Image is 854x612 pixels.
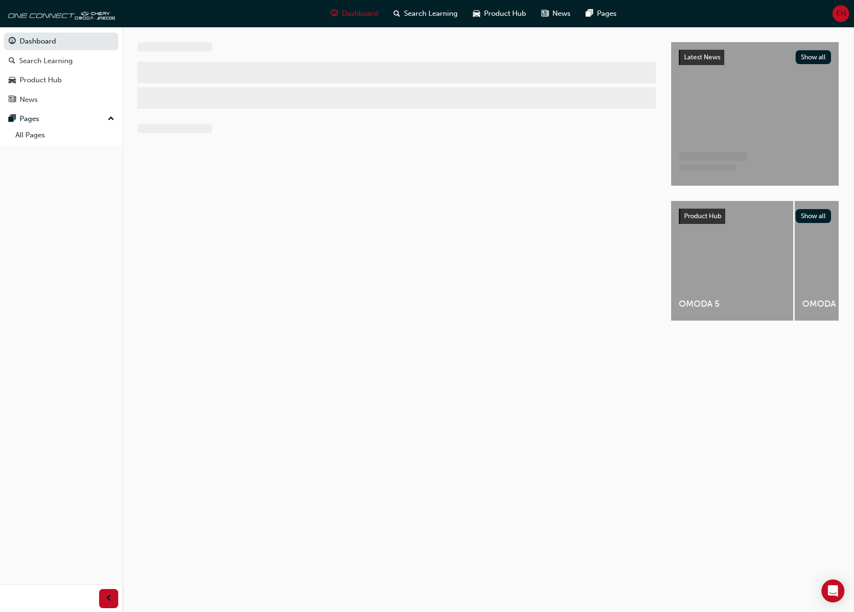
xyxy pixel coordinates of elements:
[9,115,16,123] span: pages-icon
[534,4,578,23] a: news-iconNews
[684,212,721,220] span: Product Hub
[19,56,73,67] div: Search Learning
[4,71,118,89] a: Product Hub
[20,75,62,86] div: Product Hub
[671,201,793,321] a: OMODA 5
[9,57,15,66] span: search-icon
[473,8,480,20] span: car-icon
[11,128,118,143] a: All Pages
[4,110,118,128] button: Pages
[836,8,846,19] span: EH
[386,4,465,23] a: search-iconSearch Learning
[679,50,831,65] a: Latest NewsShow all
[684,53,720,61] span: Latest News
[9,96,16,104] span: news-icon
[331,8,338,20] span: guage-icon
[105,593,112,605] span: prev-icon
[20,113,39,124] div: Pages
[9,76,16,85] span: car-icon
[796,50,832,64] button: Show all
[393,8,400,20] span: search-icon
[597,8,617,19] span: Pages
[5,4,115,23] img: oneconnect
[9,37,16,46] span: guage-icon
[4,52,118,70] a: Search Learning
[323,4,386,23] a: guage-iconDashboard
[465,4,534,23] a: car-iconProduct Hub
[552,8,571,19] span: News
[832,5,849,22] button: EH
[484,8,526,19] span: Product Hub
[679,299,786,310] span: OMODA 5
[4,33,118,50] a: Dashboard
[796,209,832,223] button: Show all
[108,113,114,125] span: up-icon
[578,4,624,23] a: pages-iconPages
[679,209,831,224] a: Product HubShow all
[586,8,593,20] span: pages-icon
[20,94,38,105] div: News
[4,91,118,109] a: News
[541,8,549,20] span: news-icon
[4,31,118,110] button: DashboardSearch LearningProduct HubNews
[404,8,458,19] span: Search Learning
[821,579,844,602] div: Open Intercom Messenger
[342,8,378,19] span: Dashboard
